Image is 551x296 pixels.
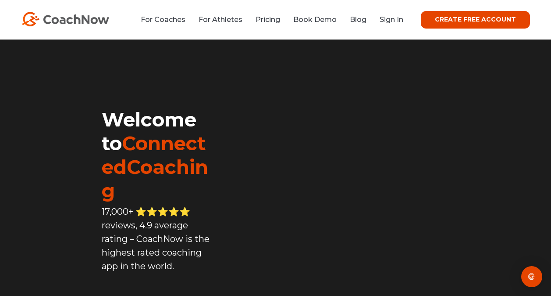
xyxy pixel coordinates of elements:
[380,15,403,24] a: Sign In
[256,15,280,24] a: Pricing
[293,15,337,24] a: Book Demo
[102,206,210,271] span: 17,000+ ⭐️⭐️⭐️⭐️⭐️ reviews, 4.9 average rating – CoachNow is the highest rated coaching app in th...
[350,15,366,24] a: Blog
[102,131,208,202] span: ConnectedCoaching
[521,266,542,287] div: Open Intercom Messenger
[199,15,242,24] a: For Athletes
[141,15,185,24] a: For Coaches
[102,108,213,202] h1: Welcome to
[421,11,530,29] a: CREATE FREE ACCOUNT
[21,12,109,26] img: CoachNow Logo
